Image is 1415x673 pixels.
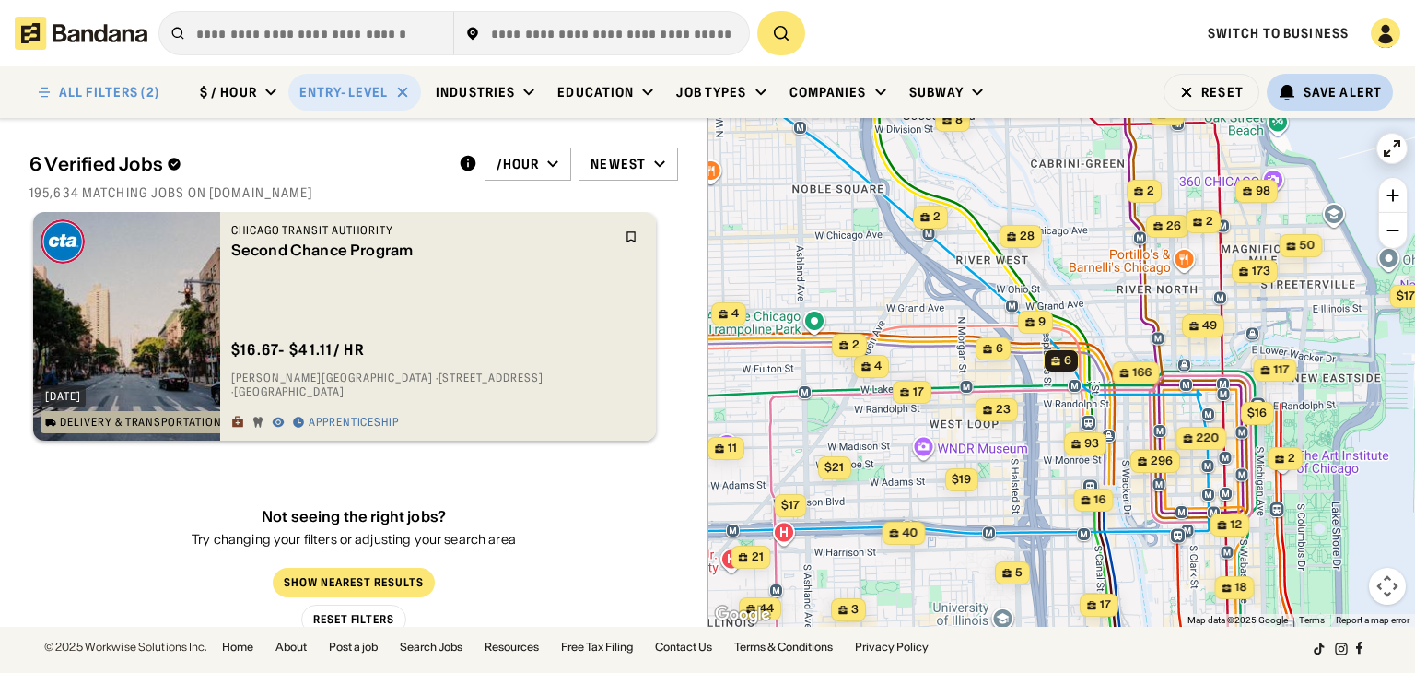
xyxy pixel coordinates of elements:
a: Search Jobs [400,642,462,653]
button: Map camera controls [1369,568,1406,605]
span: $21 [824,460,844,474]
span: 11 [728,441,737,456]
span: 4 [731,306,739,322]
div: Reset Filters [313,615,394,626]
img: Bandana logotype [15,17,147,50]
div: [PERSON_NAME][GEOGRAPHIC_DATA] · [STREET_ADDRESS] · [GEOGRAPHIC_DATA] [231,371,645,399]
div: Show Nearest Results [284,578,423,589]
span: 2 [1206,214,1213,230]
span: 26 [1166,218,1181,234]
span: 2 [1147,183,1154,199]
a: Terms & Conditions [734,642,833,653]
span: 6 [996,341,1003,357]
div: Job Types [676,84,746,100]
span: 4 [874,359,882,374]
span: 2 [852,337,860,353]
div: Chicago Transit Authority [231,223,614,238]
a: Post a job [329,642,378,653]
div: Education [557,84,634,100]
div: Try changing your filters or adjusting your search area [192,534,516,547]
span: 5 [1015,565,1023,581]
a: Contact Us [655,642,712,653]
a: About [275,642,307,653]
span: 18 [1235,580,1247,596]
span: 50 [1300,238,1316,254]
div: [DATE] [45,391,81,402]
div: Entry-Level [299,84,388,100]
div: Delivery & Transportation [60,417,222,428]
a: Open this area in Google Maps (opens a new window) [712,603,773,627]
span: 44 [759,601,774,617]
a: Free Tax Filing [561,642,633,653]
span: 2 [933,209,941,225]
span: 117 [1274,362,1290,378]
div: /hour [497,156,540,172]
span: 3 [851,602,859,618]
div: Second Chance Program [231,242,614,259]
span: $16 [1247,406,1267,419]
div: Not seeing the right jobs? [192,508,516,525]
span: 23 [996,402,1011,418]
span: 21 [752,549,764,565]
span: 12 [1231,517,1243,533]
span: 6 [1064,353,1071,369]
span: 28 [1020,229,1035,244]
span: 296 [1151,454,1173,469]
div: $ / hour [200,84,257,100]
div: 6 Verified Jobs [29,153,444,175]
a: Terms (opens in new tab) [1299,615,1325,625]
span: 49 [1202,318,1217,334]
div: Subway [909,84,965,100]
span: 16 [1094,492,1106,508]
span: $17 [781,498,800,512]
span: 166 [1133,365,1152,381]
a: Privacy Policy [855,642,929,653]
span: 220 [1197,431,1220,446]
span: 98 [1256,183,1270,199]
span: $19 [952,472,971,486]
a: Report a map error [1336,615,1409,625]
img: Chicago Transit Authority logo [41,219,85,264]
a: Switch to Business [1208,25,1349,41]
div: Apprenticeship [309,416,399,431]
span: $17 [1397,289,1415,302]
span: 40 [903,525,918,541]
span: 93 [1084,436,1099,452]
div: Industries [436,84,515,100]
div: 195,634 matching jobs on [DOMAIN_NAME] [29,184,678,201]
div: © 2025 Workwise Solutions Inc. [44,642,207,653]
div: Companies [789,84,867,100]
span: 9 [1038,314,1046,330]
div: Newest [591,156,646,172]
div: Save Alert [1304,84,1382,100]
span: 2 [1288,451,1295,466]
span: 17 [913,384,924,400]
a: Home [222,642,253,653]
span: 173 [1252,264,1270,279]
span: 17 [1100,597,1111,613]
span: 8 [955,112,963,128]
div: grid [29,212,678,627]
div: Reset [1201,86,1244,99]
a: Resources [485,642,539,653]
span: Map data ©2025 Google [1187,615,1288,625]
img: Google [712,603,773,627]
div: ALL FILTERS (2) [59,86,159,99]
div: $ 16.67 - $41.11 / hr [231,340,365,360]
